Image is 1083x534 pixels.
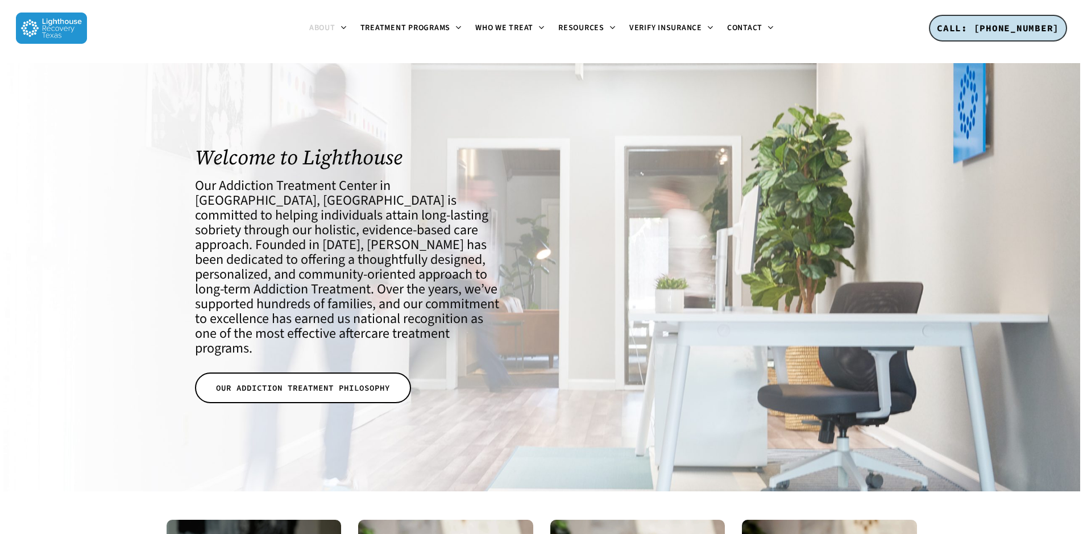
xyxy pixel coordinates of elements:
[309,22,335,34] span: About
[929,15,1067,42] a: CALL: [PHONE_NUMBER]
[16,13,87,44] img: Lighthouse Recovery Texas
[195,179,506,356] h4: Our Addiction Treatment Center in [GEOGRAPHIC_DATA], [GEOGRAPHIC_DATA] is committed to helping in...
[354,24,469,33] a: Treatment Programs
[360,22,451,34] span: Treatment Programs
[195,372,411,403] a: OUR ADDICTION TREATMENT PHILOSOPHY
[475,22,533,34] span: Who We Treat
[468,24,551,33] a: Who We Treat
[216,382,390,394] span: OUR ADDICTION TREATMENT PHILOSOPHY
[558,22,604,34] span: Resources
[720,24,781,33] a: Contact
[623,24,720,33] a: Verify Insurance
[551,24,623,33] a: Resources
[727,22,762,34] span: Contact
[629,22,702,34] span: Verify Insurance
[195,146,506,169] h1: Welcome to Lighthouse
[937,22,1059,34] span: CALL: [PHONE_NUMBER]
[302,24,354,33] a: About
